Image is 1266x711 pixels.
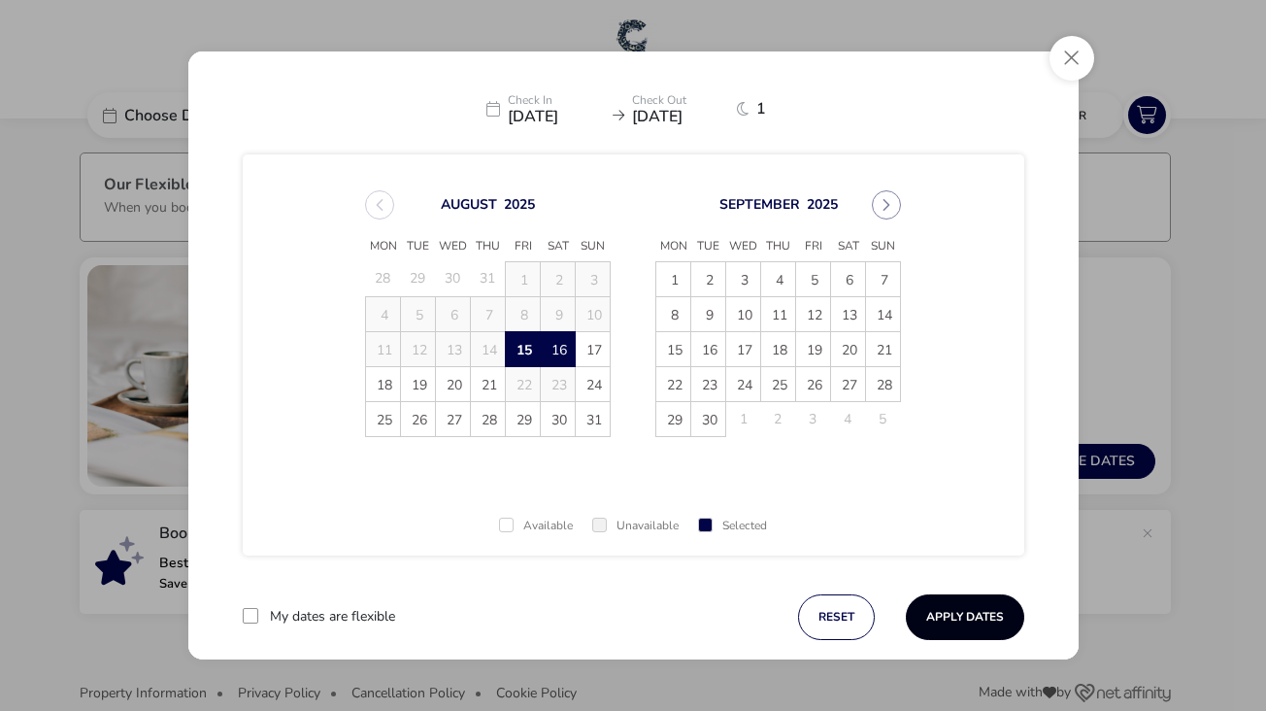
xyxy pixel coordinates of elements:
td: 22 [656,366,691,401]
span: Fri [506,232,541,261]
button: Close [1049,36,1094,81]
span: 22 [657,368,691,402]
span: 3 [727,263,761,297]
td: 20 [831,331,866,366]
div: Unavailable [592,520,679,532]
td: 29 [656,401,691,436]
td: 15 [506,331,541,366]
td: 28 [866,366,901,401]
span: 8 [657,298,691,332]
td: 17 [576,331,611,366]
td: 9 [541,296,576,331]
td: 6 [436,296,471,331]
td: 27 [436,401,471,436]
td: 15 [656,331,691,366]
button: Next Month [872,190,901,220]
td: 9 [691,296,726,331]
span: Sun [576,232,611,261]
td: 4 [366,296,401,331]
span: 17 [727,333,761,367]
span: 19 [402,368,436,402]
span: 7 [867,263,901,297]
td: 17 [726,331,761,366]
span: 20 [832,333,866,367]
span: 28 [867,368,901,402]
td: 19 [401,366,436,401]
span: 10 [727,298,761,332]
td: 5 [401,296,436,331]
td: 5 [796,261,831,296]
td: 11 [761,296,796,331]
td: 23 [691,366,726,401]
td: 24 [576,366,611,401]
td: 31 [471,261,506,296]
td: 13 [436,331,471,366]
span: 11 [762,298,796,332]
td: 4 [761,261,796,296]
span: 27 [437,403,471,437]
span: 25 [367,403,401,437]
td: 13 [831,296,866,331]
div: Choose Date [348,167,918,460]
td: 1 [656,261,691,296]
span: Thu [761,232,796,261]
span: 30 [542,403,576,437]
span: 1 [657,263,691,297]
td: 7 [866,261,901,296]
span: 28 [472,403,506,437]
span: Wed [726,232,761,261]
span: Thu [471,232,506,261]
td: 3 [576,261,611,296]
span: 31 [577,403,611,437]
span: 25 [762,368,796,402]
span: Mon [656,232,691,261]
td: 14 [471,331,506,366]
button: Choose Year [807,194,838,213]
span: 26 [797,368,831,402]
span: 19 [797,333,831,367]
span: Tue [691,232,726,261]
span: 30 [692,403,726,437]
td: 6 [831,261,866,296]
td: 10 [576,296,611,331]
td: 1 [506,261,541,296]
td: 14 [866,296,901,331]
span: 24 [727,368,761,402]
span: Fri [796,232,831,261]
span: 13 [832,298,866,332]
td: 25 [761,366,796,401]
td: 2 [541,261,576,296]
td: 7 [471,296,506,331]
td: 28 [471,401,506,436]
td: 16 [691,331,726,366]
td: 4 [831,401,866,436]
span: 4 [762,263,796,297]
span: 20 [437,368,471,402]
span: 23 [692,368,726,402]
button: Choose Year [504,194,535,213]
span: 14 [867,298,901,332]
div: Available [499,520,573,532]
td: 31 [576,401,611,436]
td: 25 [366,401,401,436]
span: 2 [692,263,726,297]
td: 22 [506,366,541,401]
td: 30 [436,261,471,296]
td: 2 [761,401,796,436]
span: Sat [831,232,866,261]
span: 21 [867,333,901,367]
td: 8 [656,296,691,331]
span: 18 [762,333,796,367]
button: Choose Month [441,194,497,213]
td: 10 [726,296,761,331]
span: 5 [797,263,831,297]
span: Tue [401,232,436,261]
button: Choose Month [719,194,800,213]
span: [DATE] [632,109,729,124]
td: 26 [401,401,436,436]
td: 5 [866,401,901,436]
span: Sun [866,232,901,261]
span: 15 [657,333,691,367]
span: 12 [797,298,831,332]
td: 19 [796,331,831,366]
